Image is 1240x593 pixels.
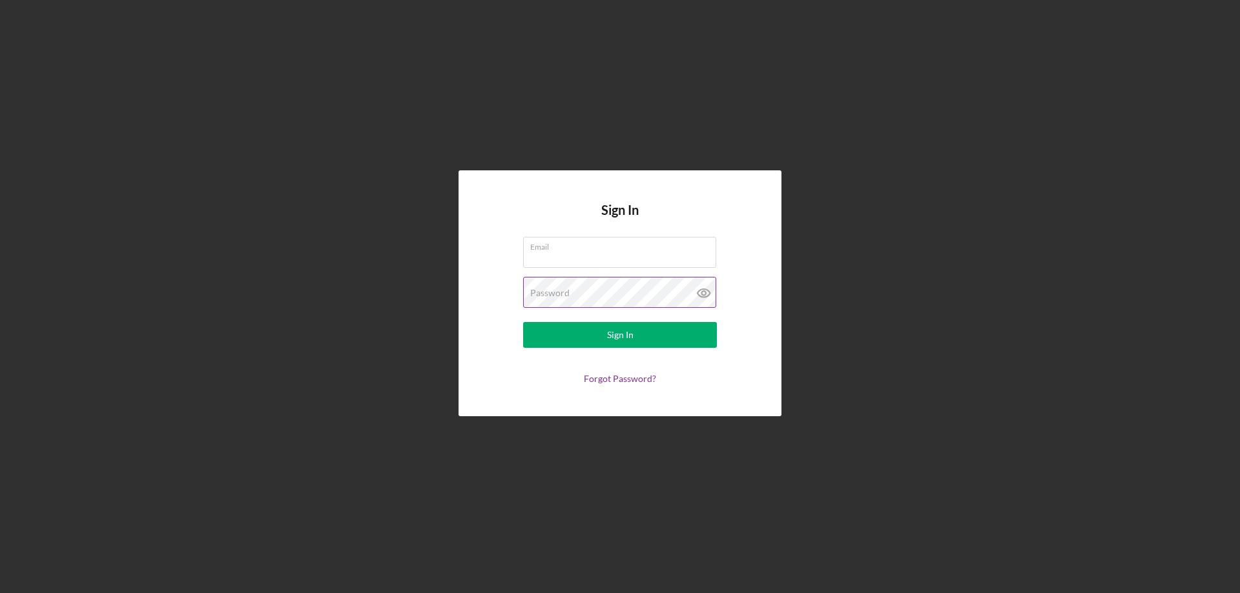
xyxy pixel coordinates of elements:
label: Password [530,288,570,298]
h4: Sign In [601,203,639,237]
a: Forgot Password? [584,373,656,384]
label: Email [530,237,716,252]
button: Sign In [523,322,717,348]
div: Sign In [607,322,634,348]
